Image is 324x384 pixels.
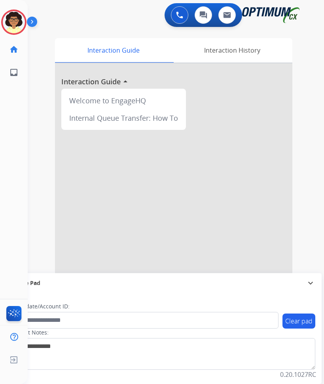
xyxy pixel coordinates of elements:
[10,302,70,310] label: Candidate/Account ID:
[280,370,316,379] p: 0.20.1027RC
[64,109,183,127] div: Internal Queue Transfer: How To
[9,68,19,77] mat-icon: inbox
[64,92,183,109] div: Welcome to EngageHQ
[306,278,315,288] mat-icon: expand_more
[282,314,315,329] button: Clear pad
[172,38,292,63] div: Interaction History
[9,45,19,54] mat-icon: home
[3,11,25,33] img: avatar
[10,329,49,336] label: Contact Notes:
[55,38,172,63] div: Interaction Guide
